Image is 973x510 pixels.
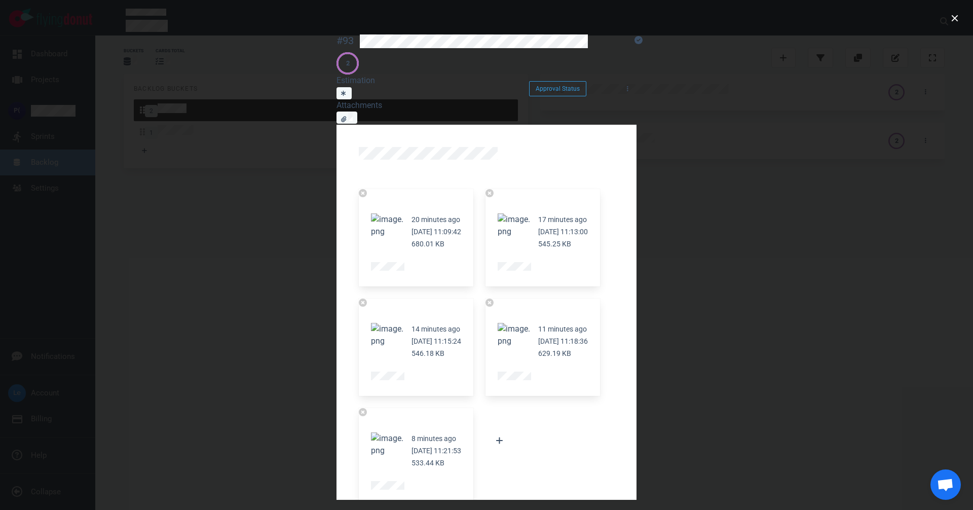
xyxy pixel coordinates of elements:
small: 20 minutes ago [411,215,460,224]
div: Estimation [336,75,493,87]
small: 533.44 KB [411,459,444,467]
button: close [947,10,963,26]
button: Zoom image [371,323,403,347]
button: Zoom image [498,323,530,347]
small: [DATE] 11:18:36 [538,337,588,345]
small: 8 minutes ago [411,434,456,443]
small: [DATE] 11:21:53 [411,447,461,455]
small: 545.25 KB [538,240,571,248]
small: [DATE] 11:15:24 [411,337,461,345]
small: 11 minutes ago [538,325,587,333]
div: 2 [346,58,350,68]
small: 629.19 KB [538,349,571,357]
small: 680.01 KB [411,240,444,248]
small: [DATE] 11:09:42 [411,228,461,236]
small: 17 minutes ago [538,215,587,224]
div: Attachments [336,99,493,112]
button: Zoom image [371,213,403,238]
button: Zoom image [371,432,403,457]
small: 546.18 KB [411,349,444,357]
button: Zoom image [498,213,530,238]
small: [DATE] 11:13:00 [538,228,588,236]
div: #93 [336,34,354,47]
button: Approval Status [529,81,586,96]
small: 14 minutes ago [411,325,460,333]
a: Open de chat [930,469,961,500]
